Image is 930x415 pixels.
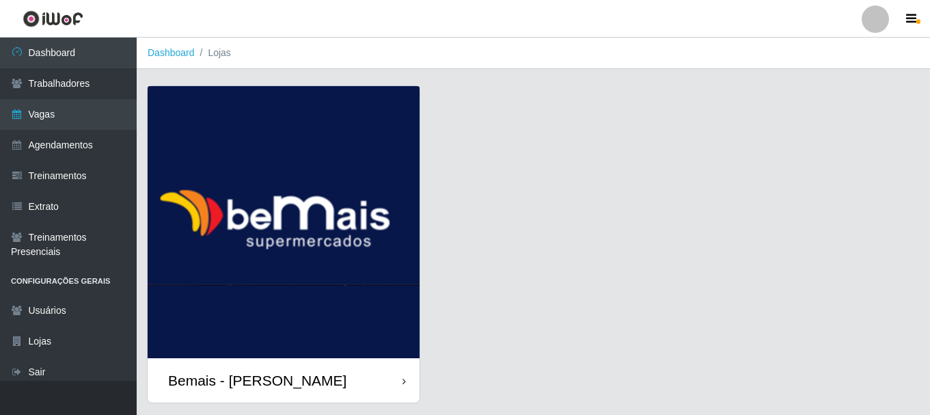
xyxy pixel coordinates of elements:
[148,47,195,58] a: Dashboard
[23,10,83,27] img: CoreUI Logo
[148,86,420,403] a: Bemais - [PERSON_NAME]
[168,372,346,389] div: Bemais - [PERSON_NAME]
[137,38,930,69] nav: breadcrumb
[195,46,231,60] li: Lojas
[148,86,420,358] img: cardImg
